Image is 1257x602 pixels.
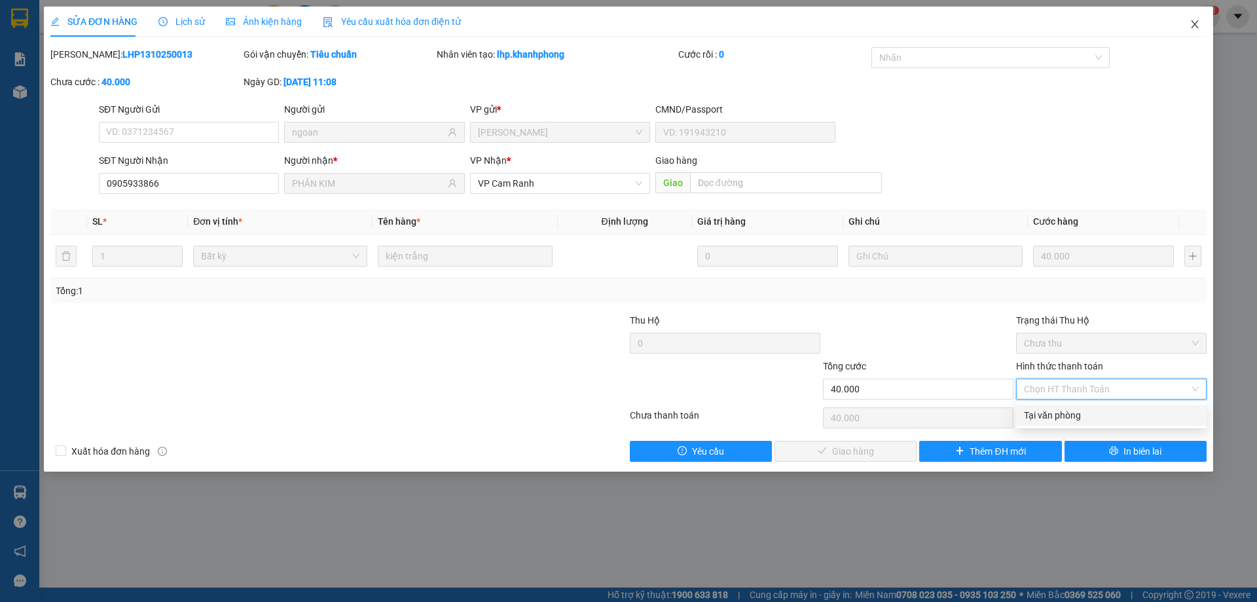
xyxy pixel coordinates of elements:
div: Ngày GD: [244,75,434,89]
input: VD: Bàn, Ghế [378,246,552,267]
div: Người gửi [284,102,464,117]
b: 40.000 [101,77,130,87]
span: Chưa thu [1024,333,1199,353]
input: Tên người nhận [292,176,445,191]
div: SĐT Người Nhận [99,153,279,168]
span: Giá trị hàng [697,216,746,227]
button: printerIn biên lai [1065,441,1207,462]
span: SỬA ĐƠN HÀNG [50,16,137,27]
span: Yêu cầu xuất hóa đơn điện tử [323,16,461,27]
button: plus [1184,246,1201,267]
span: Giao [655,172,690,193]
button: delete [56,246,77,267]
span: exclamation-circle [678,446,687,457]
div: Trạng thái Thu Hộ [1016,313,1207,328]
span: Thu Hộ [630,315,660,326]
span: Thêm ĐH mới [970,444,1025,459]
span: Cước hàng [1033,216,1078,227]
span: Chọn HT Thanh Toán [1024,379,1199,399]
div: Cước rồi : [678,47,869,62]
span: clock-circle [158,17,168,26]
span: close [1190,19,1200,29]
div: CMND/Passport [655,102,835,117]
img: icon [323,17,333,28]
input: Tên người gửi [292,125,445,140]
span: user [448,128,457,137]
button: plusThêm ĐH mới [919,441,1061,462]
div: Chưa cước : [50,75,241,89]
span: plus [955,446,964,457]
div: Tổng: 1 [56,284,485,298]
span: Giao hàng [655,155,697,166]
div: Chưa thanh toán [628,408,822,431]
div: Người nhận [284,153,464,168]
span: VP Nhận [470,155,507,166]
div: Gói vận chuyển: [244,47,434,62]
b: [DATE] 11:08 [283,77,337,87]
div: VP gửi [470,102,650,117]
b: lhp.khanhphong [497,49,564,60]
button: Close [1176,7,1213,43]
div: [PERSON_NAME]: [50,47,241,62]
span: user [448,179,457,188]
span: Định lượng [602,216,648,227]
span: Tổng cước [823,361,866,371]
div: Tại văn phòng [1024,408,1199,423]
span: info-circle [158,447,167,456]
span: VP Cam Ranh [478,174,642,193]
div: Nhân viên tạo: [437,47,676,62]
span: edit [50,17,60,26]
input: VD: 191943210 [655,122,835,143]
span: SL [92,216,103,227]
b: Tiêu chuẩn [310,49,357,60]
span: printer [1109,446,1118,457]
th: Ghi chú [843,209,1028,235]
div: SĐT Người Gửi [99,102,279,117]
span: picture [226,17,235,26]
span: Yêu cầu [692,444,724,459]
input: Ghi Chú [848,246,1023,267]
b: 0 [719,49,724,60]
span: Đơn vị tính [193,216,242,227]
label: Hình thức thanh toán [1016,361,1103,371]
input: Dọc đường [690,172,882,193]
span: Ảnh kiện hàng [226,16,302,27]
button: checkGiao hàng [774,441,917,462]
b: LHP1310250013 [122,49,192,60]
span: In biên lai [1123,444,1161,459]
span: Lê Hồng Phong [478,122,642,142]
span: Bất kỳ [201,246,359,266]
input: 0 [697,246,838,267]
span: Xuất hóa đơn hàng [66,444,155,459]
input: 0 [1033,246,1174,267]
span: Tên hàng [378,216,420,227]
span: Lịch sử [158,16,205,27]
button: exclamation-circleYêu cầu [630,441,772,462]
